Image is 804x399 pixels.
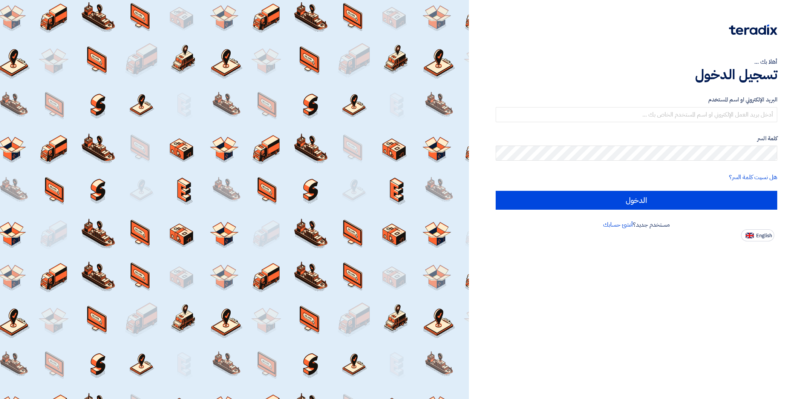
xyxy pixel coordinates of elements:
div: أهلا بك ... [496,57,777,66]
img: en-US.png [746,233,754,238]
a: أنشئ حسابك [603,220,633,229]
span: English [756,233,772,238]
label: البريد الإلكتروني او اسم المستخدم [496,95,777,104]
label: كلمة السر [496,134,777,143]
a: هل نسيت كلمة السر؟ [729,173,777,182]
button: English [741,229,774,241]
h1: تسجيل الدخول [496,66,777,83]
input: الدخول [496,191,777,210]
img: Teradix logo [729,25,777,35]
div: مستخدم جديد؟ [496,220,777,229]
input: أدخل بريد العمل الإلكتروني او اسم المستخدم الخاص بك ... [496,107,777,122]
